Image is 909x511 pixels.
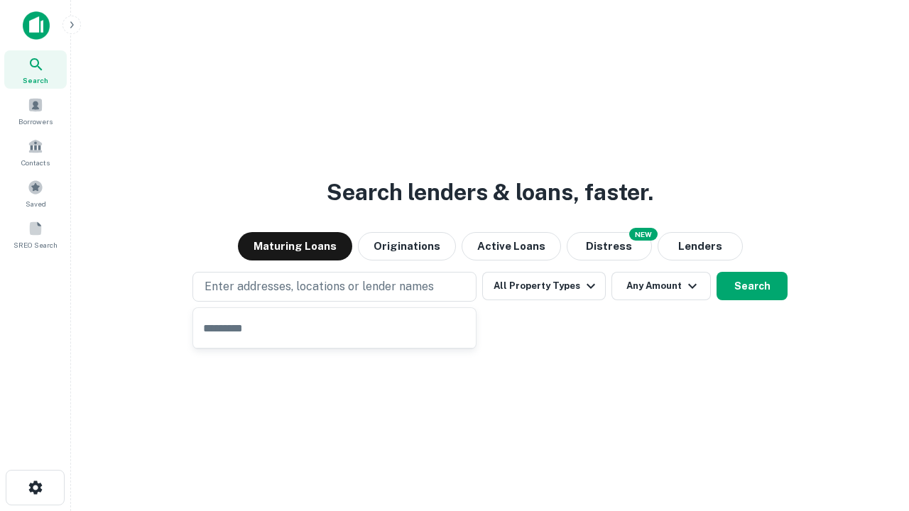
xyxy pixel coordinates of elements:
img: capitalize-icon.png [23,11,50,40]
span: Search [23,75,48,86]
button: Active Loans [462,232,561,260]
a: Borrowers [4,92,67,130]
span: Saved [26,198,46,209]
button: Search distressed loans with lien and other non-mortgage details. [567,232,652,260]
button: Maturing Loans [238,232,352,260]
a: SREO Search [4,215,67,253]
span: Borrowers [18,116,53,127]
a: Search [4,50,67,89]
button: Any Amount [611,272,711,300]
button: Enter addresses, locations or lender names [192,272,477,302]
h3: Search lenders & loans, faster. [327,175,653,209]
a: Saved [4,174,67,212]
iframe: Chat Widget [838,397,909,466]
button: All Property Types [482,272,606,300]
span: Contacts [21,157,50,168]
p: Enter addresses, locations or lender names [205,278,434,295]
button: Originations [358,232,456,260]
div: NEW [629,228,658,241]
button: Search [717,272,788,300]
button: Lenders [658,232,743,260]
span: SREO Search [13,239,58,251]
a: Contacts [4,133,67,171]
